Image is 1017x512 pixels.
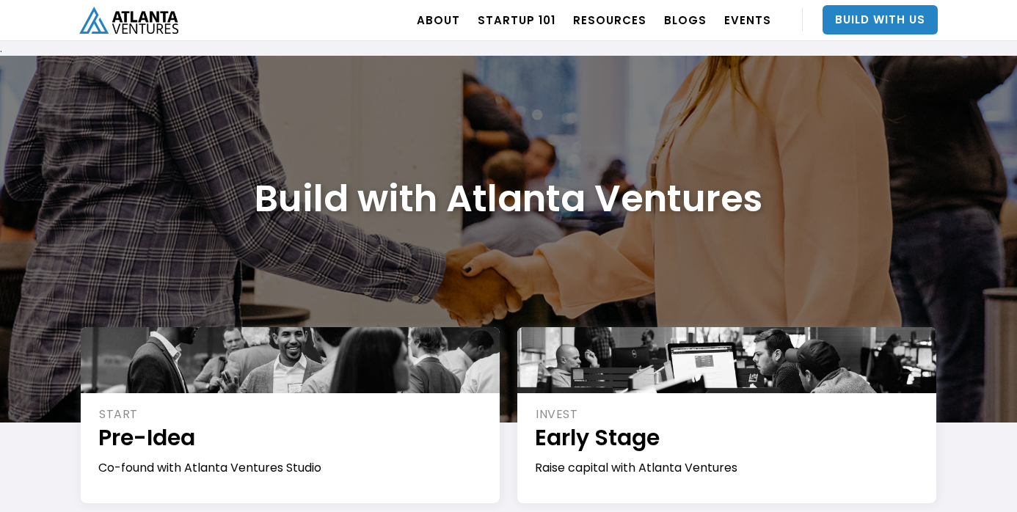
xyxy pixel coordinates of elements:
[536,406,920,423] div: INVEST
[823,5,938,34] a: Build With Us
[517,327,936,503] a: INVESTEarly StageRaise capital with Atlanta Ventures
[98,460,484,476] div: Co-found with Atlanta Ventures Studio
[255,176,762,221] h1: Build with Atlanta Ventures
[98,423,484,453] h1: Pre-Idea
[99,406,484,423] div: START
[535,460,920,476] div: Raise capital with Atlanta Ventures
[81,327,500,503] a: STARTPre-IdeaCo-found with Atlanta Ventures Studio
[535,423,920,453] h1: Early Stage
